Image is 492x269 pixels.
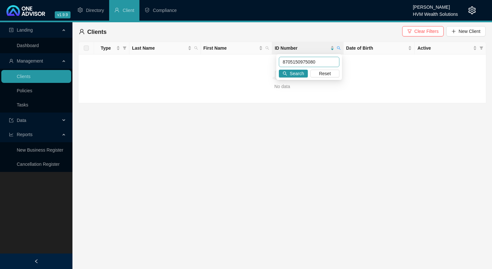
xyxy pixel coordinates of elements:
span: user [79,29,85,35]
span: Date of Birth [346,45,407,52]
span: Reset [319,70,331,77]
a: Policies [17,88,32,93]
span: ID Number [275,45,329,52]
span: Clear Filters [414,28,439,35]
span: search [193,43,199,53]
th: First Name [201,42,272,55]
button: Reset [310,70,339,77]
span: search [194,46,198,50]
span: filter [123,46,127,50]
a: Tasks [17,102,28,107]
span: Landing [17,27,33,33]
th: Date of Birth [344,42,415,55]
span: safety [145,7,150,13]
span: search [337,46,341,50]
span: profile [9,28,14,32]
div: No data [84,83,481,90]
span: user [114,7,119,13]
span: user [9,59,14,63]
span: search [264,43,270,53]
input: Search ID Number [279,57,339,67]
span: Search [290,70,304,77]
button: Clear Filters [402,26,444,36]
span: Reports [17,132,33,137]
span: search [283,71,287,76]
th: Active [415,42,486,55]
span: left [34,259,39,264]
span: search [336,43,342,53]
a: Cancellation Register [17,162,60,167]
img: 2df55531c6924b55f21c4cf5d4484680-logo-light.svg [6,5,45,16]
button: Search [279,70,308,77]
span: search [265,46,269,50]
span: Clients [87,29,107,35]
span: Type [97,45,115,52]
span: filter [479,46,483,50]
span: Data [17,118,26,123]
span: v1.9.9 [55,11,71,18]
span: Management [17,58,43,64]
a: Dashboard [17,43,39,48]
div: [PERSON_NAME] [413,2,458,9]
th: Type [94,42,129,55]
a: Clients [17,74,31,79]
span: Active [417,45,472,52]
span: First Name [203,45,258,52]
span: setting [78,7,83,13]
button: New Client [446,26,486,36]
div: HVM Wealth Solutions [413,9,458,16]
a: New Business Register [17,147,63,153]
span: plus [451,29,456,34]
th: Last Name [129,42,201,55]
span: setting [468,6,476,14]
span: line-chart [9,132,14,137]
span: Directory [86,8,104,13]
span: import [9,118,14,123]
span: Client [123,8,134,13]
span: filter [121,43,128,53]
span: Last Name [132,45,186,52]
span: filter [478,43,485,53]
span: Compliance [153,8,177,13]
span: New Client [459,28,480,35]
span: filter [407,29,412,34]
